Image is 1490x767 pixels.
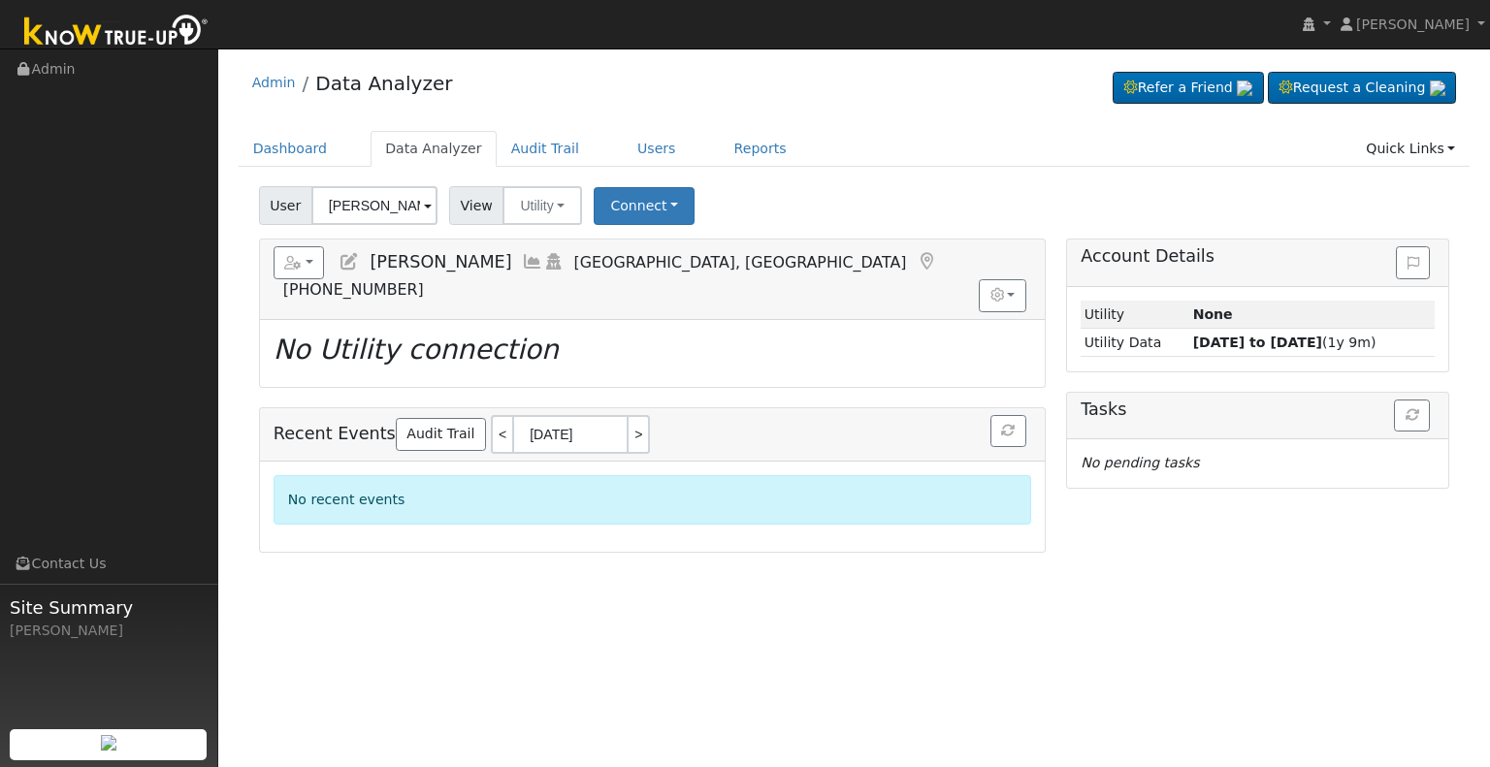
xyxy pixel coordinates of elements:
img: retrieve [1430,80,1445,96]
div: [PERSON_NAME] [10,621,208,641]
a: Edit User (14495) [339,252,360,272]
input: Select a User [311,186,437,225]
strong: ID: null, authorized: 02/07/25 [1193,306,1233,322]
img: Know True-Up [15,11,218,54]
button: Issue History [1396,246,1430,279]
td: Utility [1081,301,1189,329]
span: (1y 9m) [1193,335,1377,350]
span: Site Summary [10,594,208,621]
a: Refer a Friend [1113,72,1264,105]
span: View [449,186,504,225]
span: [PERSON_NAME] [370,252,511,272]
button: Refresh [1394,399,1430,432]
button: Refresh [990,415,1026,448]
a: Audit Trail [396,418,486,451]
a: Reports [720,131,801,167]
h5: Account Details [1081,246,1435,267]
a: Data Analyzer [371,131,497,167]
a: > [629,415,650,454]
a: Data Analyzer [315,72,452,95]
a: Dashboard [239,131,342,167]
img: retrieve [1237,80,1252,96]
a: Login As (last 06/21/2024 11:57:18 AM) [543,252,565,272]
span: [GEOGRAPHIC_DATA], [GEOGRAPHIC_DATA] [574,253,907,272]
a: Quick Links [1351,131,1470,167]
a: Request a Cleaning [1268,72,1456,105]
a: Audit Trail [497,131,594,167]
a: Users [623,131,691,167]
img: retrieve [101,735,116,751]
button: Connect [594,187,695,225]
h5: Recent Events [274,415,1031,454]
span: User [259,186,312,225]
a: Map [916,252,937,272]
i: No pending tasks [1081,455,1199,470]
a: Multi-Series Graph [522,252,543,272]
div: No recent events [274,475,1031,525]
span: [PERSON_NAME] [1356,16,1470,32]
a: < [491,415,512,454]
a: Admin [252,75,296,90]
i: No Utility connection [274,334,559,366]
h5: Tasks [1081,399,1435,420]
td: Utility Data [1081,329,1189,357]
strong: [DATE] to [DATE] [1193,335,1322,350]
span: [PHONE_NUMBER] [283,280,424,299]
button: Utility [502,186,582,225]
